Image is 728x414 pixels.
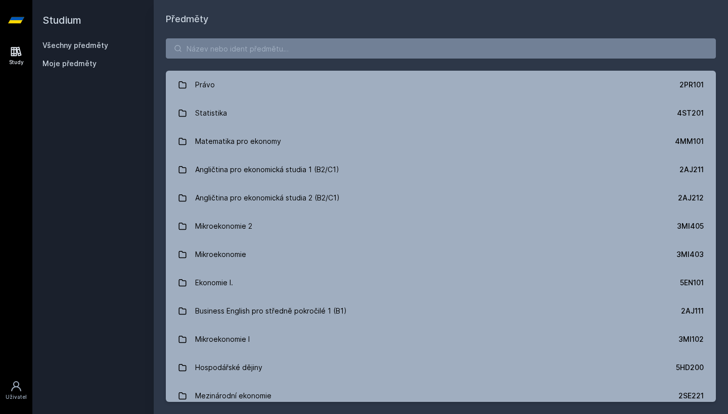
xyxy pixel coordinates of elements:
div: 2SE221 [678,391,704,401]
a: Angličtina pro ekonomická studia 2 (B2/C1) 2AJ212 [166,184,716,212]
div: 2AJ111 [681,306,704,316]
input: Název nebo ident předmětu… [166,38,716,59]
a: Ekonomie I. 5EN101 [166,269,716,297]
div: Study [9,59,24,66]
a: Mikroekonomie 3MI403 [166,240,716,269]
div: 3MI403 [676,249,704,260]
div: Právo [195,75,215,95]
div: Mikroekonomie I [195,329,250,349]
div: 4ST201 [677,108,704,118]
div: 5EN101 [680,278,704,288]
div: 2PR101 [679,80,704,90]
div: Statistika [195,103,227,123]
div: Ekonomie I. [195,273,233,293]
a: Právo 2PR101 [166,71,716,99]
a: Všechny předměty [42,41,108,49]
div: 3MI405 [677,221,704,231]
div: 3MI102 [678,334,704,344]
a: Business English pro středně pokročilé 1 (B1) 2AJ111 [166,297,716,325]
div: Matematika pro ekonomy [195,131,281,151]
div: Hospodářské dějiny [195,357,262,378]
div: Uživatel [6,393,27,401]
div: 2AJ211 [679,165,704,175]
a: Matematika pro ekonomy 4MM101 [166,127,716,156]
a: Statistika 4ST201 [166,99,716,127]
a: Uživatel [2,375,30,406]
div: Business English pro středně pokročilé 1 (B1) [195,301,347,321]
a: Mikroekonomie I 3MI102 [166,325,716,353]
div: Angličtina pro ekonomická studia 2 (B2/C1) [195,188,340,208]
span: Moje předměty [42,59,97,69]
div: Angličtina pro ekonomická studia 1 (B2/C1) [195,160,339,180]
div: 4MM101 [675,136,704,146]
a: Study [2,40,30,71]
a: Mezinárodní ekonomie 2SE221 [166,382,716,410]
div: 5HD200 [676,363,704,373]
h1: Předměty [166,12,716,26]
div: 2AJ212 [678,193,704,203]
div: Mikroekonomie [195,244,246,265]
a: Mikroekonomie 2 3MI405 [166,212,716,240]
div: Mikroekonomie 2 [195,216,252,236]
a: Angličtina pro ekonomická studia 1 (B2/C1) 2AJ211 [166,156,716,184]
a: Hospodářské dějiny 5HD200 [166,353,716,382]
div: Mezinárodní ekonomie [195,386,271,406]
